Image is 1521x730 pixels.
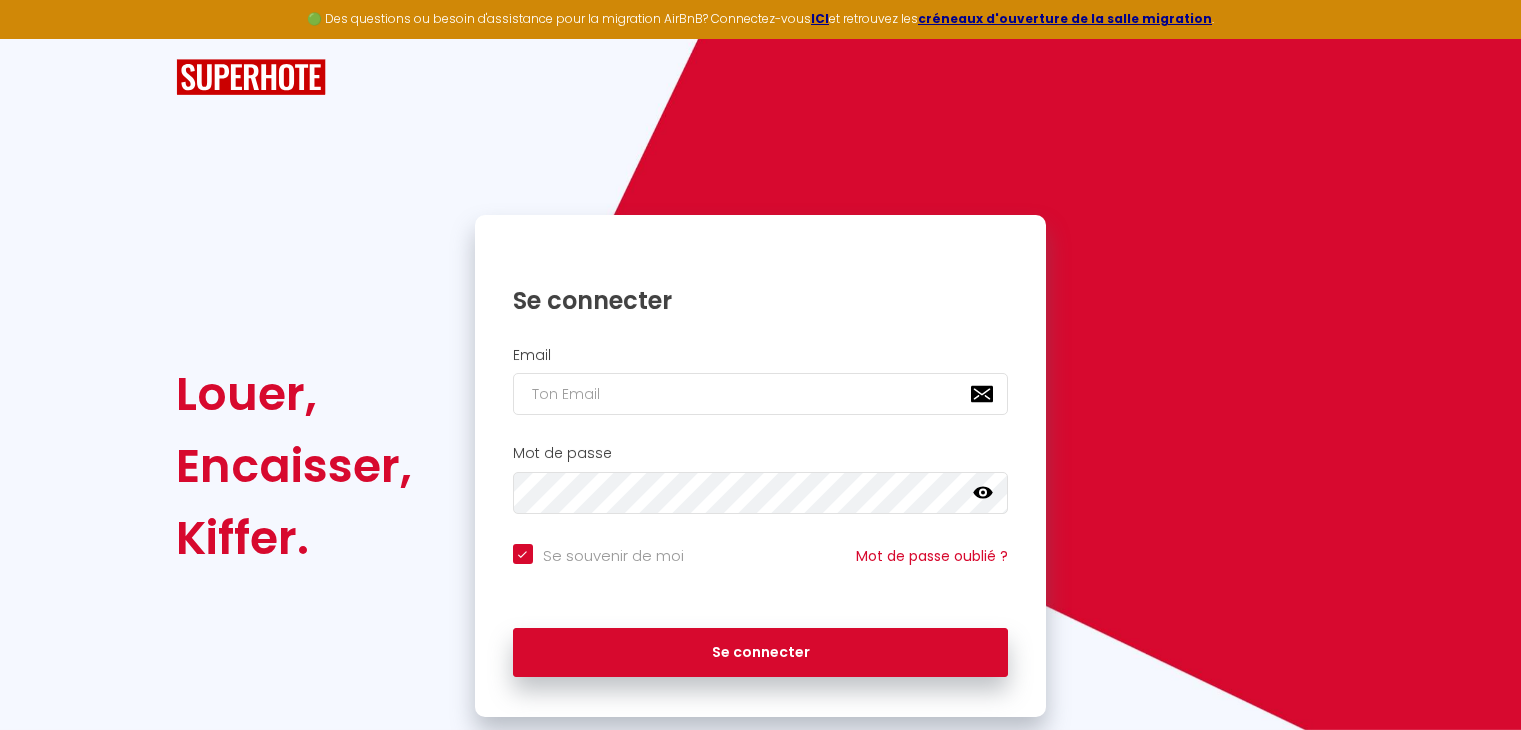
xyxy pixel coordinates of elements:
[176,502,412,574] div: Kiffer.
[176,430,412,502] div: Encaisser,
[176,59,326,96] img: SuperHote logo
[856,546,1008,566] a: Mot de passe oublié ?
[513,285,1009,316] h1: Se connecter
[176,358,412,430] div: Louer,
[513,347,1009,364] h2: Email
[918,10,1212,27] a: créneaux d'ouverture de la salle migration
[513,373,1009,415] input: Ton Email
[513,445,1009,462] h2: Mot de passe
[811,10,829,27] a: ICI
[513,628,1009,678] button: Se connecter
